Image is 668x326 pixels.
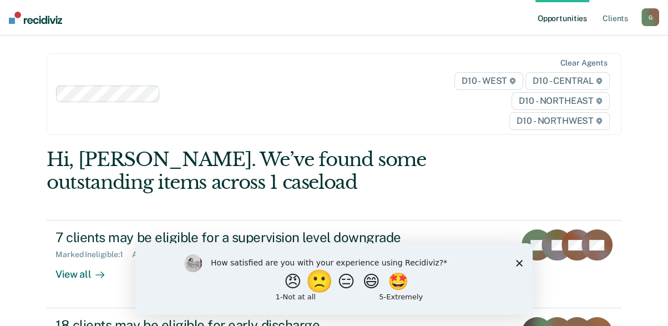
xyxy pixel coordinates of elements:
div: Hi, [PERSON_NAME]. We’ve found some outstanding items across 1 caseload [47,148,506,194]
div: Clear agents [560,58,607,68]
div: View all [55,259,118,281]
img: Recidiviz [9,12,62,24]
iframe: Survey by Kim from Recidiviz [135,243,533,315]
span: D10 - NORTHEAST [512,92,609,110]
div: Almost Eligible : 7 [132,250,201,259]
a: 7 clients may be eligible for a supervision level downgradeMarked Ineligible:1Almost Eligible:7Vi... [47,220,621,308]
span: D10 - WEST [454,72,523,90]
button: G [641,8,659,26]
span: D10 - NORTHWEST [509,112,609,130]
span: D10 - CENTRAL [525,72,610,90]
div: Marked Ineligible : 1 [55,250,131,259]
div: 7 clients may be eligible for a supervision level downgrade [55,229,445,245]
